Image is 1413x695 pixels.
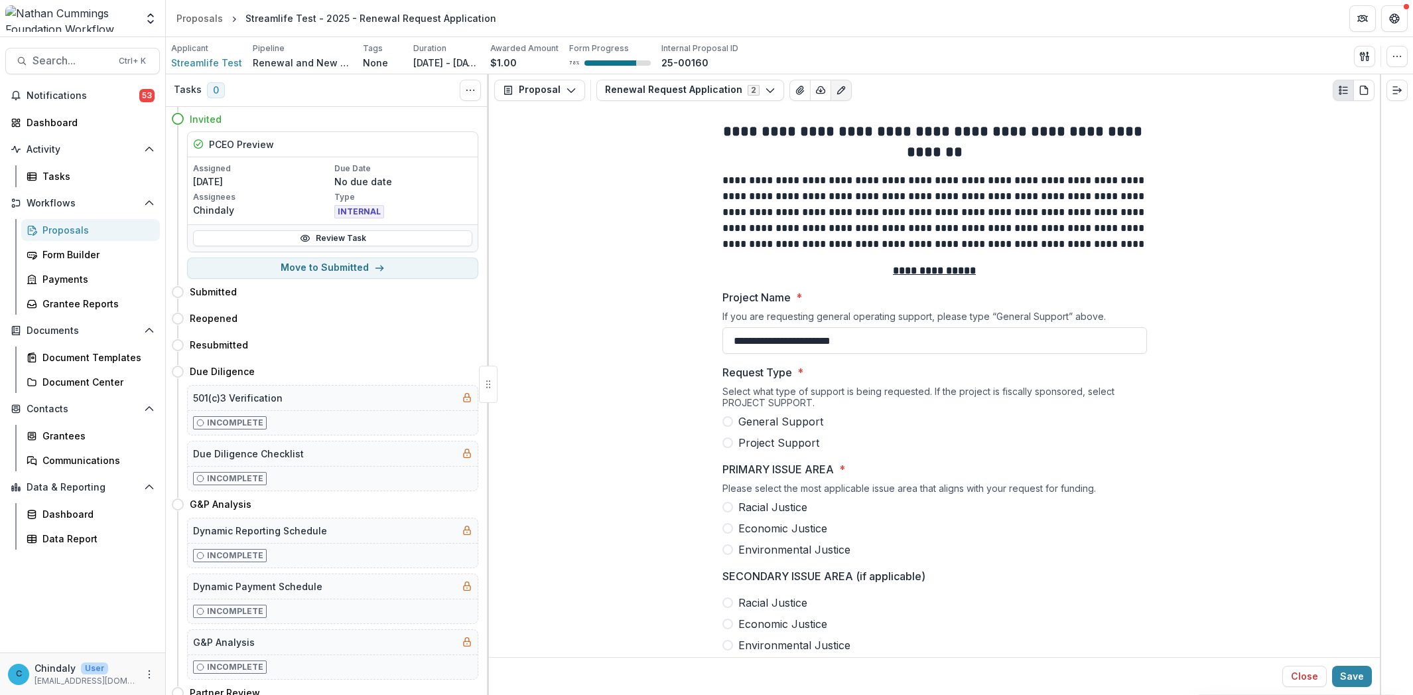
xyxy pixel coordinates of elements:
[661,42,738,54] p: Internal Proposal ID
[789,80,811,101] button: View Attached Files
[193,191,332,203] p: Assignees
[5,477,160,498] button: Open Data & Reporting
[253,42,285,54] p: Pipeline
[1353,80,1375,101] button: PDF view
[21,219,160,241] a: Proposals
[42,507,149,521] div: Dashboard
[722,386,1147,414] div: Select what type of support is being requested. If the project is fiscally sponsored, select PROJ...
[190,311,237,325] h4: Reopened
[190,285,237,299] h4: Submitted
[5,398,160,420] button: Open Contacts
[141,666,157,682] button: More
[738,542,850,558] span: Environmental Justice
[5,112,160,133] a: Dashboard
[42,272,149,286] div: Payments
[1349,5,1376,32] button: Partners
[1386,80,1408,101] button: Expand right
[190,338,248,352] h4: Resubmitted
[569,42,629,54] p: Form Progress
[42,297,149,311] div: Grantee Reports
[42,453,149,467] div: Communications
[193,203,332,217] p: Chindaly
[21,347,160,368] a: Document Templates
[1333,80,1354,101] button: Plaintext view
[42,429,149,443] div: Grantees
[5,320,160,341] button: Open Documents
[5,139,160,160] button: Open Activity
[5,5,136,32] img: Nathan Cummings Foundation Workflow Sandbox logo
[21,371,160,393] a: Document Center
[413,42,446,54] p: Duration
[738,499,807,515] span: Racial Justice
[190,497,251,511] h4: G&P Analysis
[207,473,263,485] p: Incomplete
[207,417,263,429] p: Incomplete
[27,325,139,337] span: Documents
[171,9,502,28] nav: breadcrumb
[34,661,76,675] p: Chindaly
[174,84,202,96] h3: Tasks
[21,165,160,187] a: Tasks
[245,11,496,25] div: Streamlife Test - 2025 - Renewal Request Application
[207,82,225,98] span: 0
[190,364,255,378] h4: Due Diligence
[490,56,517,70] p: $1.00
[722,483,1147,499] div: Please select the most applicable issue area that aligns with your request for funding.
[21,503,160,525] a: Dashboard
[21,449,160,471] a: Communications
[253,56,352,70] p: Renewal and New Grants Pipeline
[363,56,388,70] p: None
[5,48,160,74] button: Search...
[42,350,149,364] div: Document Templates
[27,116,149,129] div: Dashboard
[193,175,332,189] p: [DATE]
[193,579,322,593] h5: Dynamic Payment Schedule
[193,447,304,461] h5: Due Diligence Checklist
[21,268,160,290] a: Payments
[738,520,827,536] span: Economic Justice
[116,54,149,68] div: Ctrl + K
[722,289,791,305] p: Project Name
[193,163,332,175] p: Assigned
[738,616,827,632] span: Economic Justice
[722,311,1147,327] div: If you are requesting general operating support, please type “General Support” above.
[193,391,283,405] h5: 501(c)3 Verification
[413,56,480,70] p: [DATE] - [DATE]
[738,595,807,611] span: Racial Justice
[42,223,149,237] div: Proposals
[207,661,263,673] p: Incomplete
[171,9,228,28] a: Proposals
[193,524,327,538] h5: Dynamic Reporting Schedule
[1332,666,1372,687] button: Save
[596,80,784,101] button: Renewal Request Application2
[21,244,160,266] a: Form Builder
[738,414,823,429] span: General Support
[141,5,160,32] button: Open entity switcher
[21,425,160,447] a: Grantees
[569,58,579,68] p: 78 %
[334,205,384,218] span: INTERNAL
[42,532,149,546] div: Data Report
[738,637,850,653] span: Environmental Justice
[21,293,160,315] a: Grantee Reports
[1282,666,1327,687] button: Close
[661,56,708,70] p: 25-00160
[176,11,223,25] div: Proposals
[363,42,383,54] p: Tags
[27,90,139,102] span: Notifications
[33,54,111,67] span: Search...
[494,80,585,101] button: Proposal
[27,198,139,209] span: Workflows
[171,56,242,70] span: Streamlife Test
[334,163,473,175] p: Due Date
[139,89,155,102] span: 53
[16,670,22,678] div: Chindaly
[207,605,263,617] p: Incomplete
[27,482,139,493] span: Data & Reporting
[171,42,208,54] p: Applicant
[5,85,160,106] button: Notifications53
[34,675,136,687] p: [EMAIL_ADDRESS][DOMAIN_NAME]
[193,230,472,246] a: Review Task
[187,258,478,279] button: Move to Submitted
[42,375,149,389] div: Document Center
